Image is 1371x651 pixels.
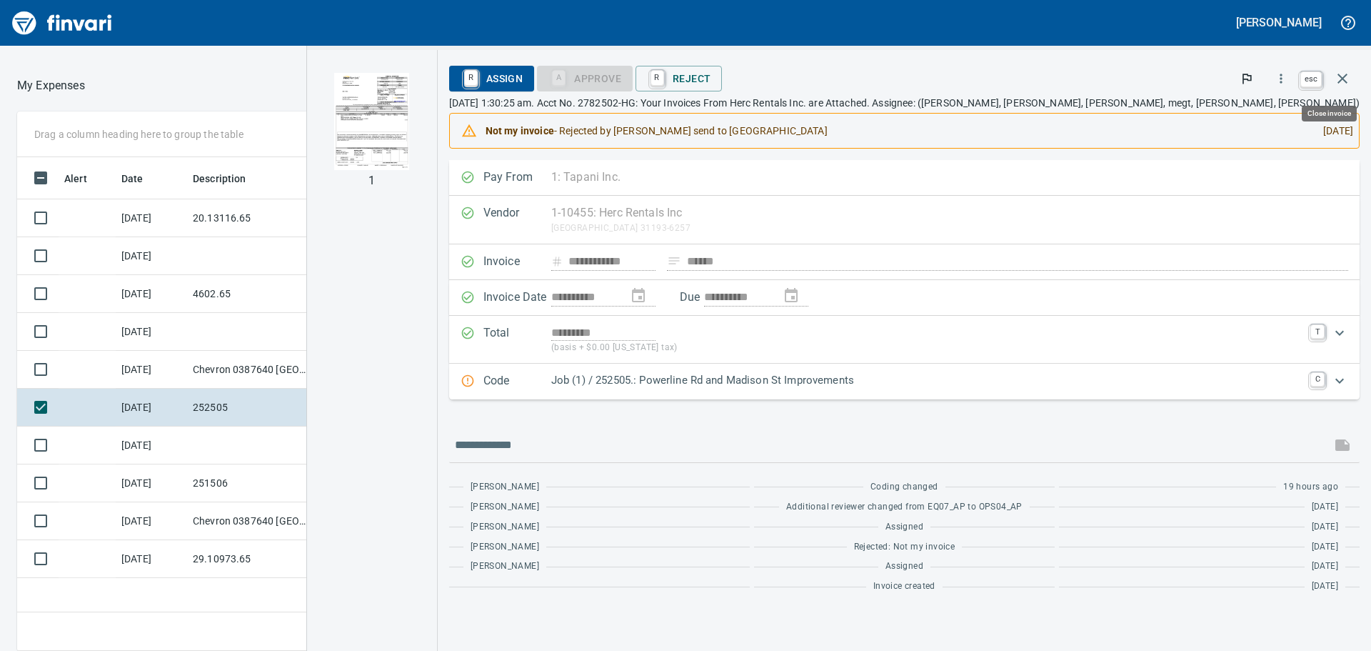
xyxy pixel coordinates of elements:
[449,364,1360,399] div: Expand
[1283,480,1338,495] span: 19 hours ago
[471,560,539,574] span: [PERSON_NAME]
[885,560,923,574] span: Assigned
[483,324,551,355] p: Total
[486,125,554,136] strong: Not my invoice
[449,66,534,91] button: RAssign
[647,66,710,91] span: Reject
[471,500,539,515] span: [PERSON_NAME]
[116,275,187,313] td: [DATE]
[870,480,938,495] span: Coding changed
[368,172,375,189] p: 1
[187,540,316,578] td: 29.10973.65
[187,275,316,313] td: 4602.65
[1310,324,1325,339] a: T
[483,372,551,391] p: Code
[461,66,523,91] span: Assign
[551,372,1302,389] p: Job (1) / 252505.: Powerline Rd and Madison St Improvements
[116,464,187,502] td: [DATE]
[551,341,1302,355] p: (basis + $0.00 [US_STATE] tax)
[1236,15,1322,30] h5: [PERSON_NAME]
[64,170,106,187] span: Alert
[486,118,1312,144] div: - Rejected by [PERSON_NAME] send to [GEOGRAPHIC_DATA]
[116,199,187,237] td: [DATE]
[786,500,1023,515] span: Additional reviewer changed from EQ07_AP to OPS04_AP
[9,6,116,40] img: Finvari
[1300,71,1322,87] a: esc
[334,73,409,170] img: Page 1
[116,313,187,351] td: [DATE]
[471,520,539,535] span: [PERSON_NAME]
[1312,560,1338,574] span: [DATE]
[854,540,955,555] span: Rejected: Not my invoice
[187,502,316,540] td: Chevron 0387640 [GEOGRAPHIC_DATA]
[116,351,187,389] td: [DATE]
[1232,11,1325,34] button: [PERSON_NAME]
[1312,500,1338,515] span: [DATE]
[1312,520,1338,535] span: [DATE]
[116,237,187,275] td: [DATE]
[471,480,539,495] span: [PERSON_NAME]
[121,170,144,187] span: Date
[1312,118,1353,144] div: [DATE]
[17,77,85,94] p: My Expenses
[1312,580,1338,594] span: [DATE]
[464,70,478,86] a: R
[64,170,87,187] span: Alert
[636,66,722,91] button: RReject
[116,427,187,464] td: [DATE]
[873,580,935,594] span: Invoice created
[471,540,539,555] span: [PERSON_NAME]
[17,77,85,94] nav: breadcrumb
[116,389,187,427] td: [DATE]
[449,96,1360,110] p: [DATE] 1:30:25 am. Acct No. 2782502-HG: Your Invoices From Herc Rentals Inc. are Attached. Assign...
[1312,540,1338,555] span: [DATE]
[34,127,243,141] p: Drag a column heading here to group the table
[116,540,187,578] td: [DATE]
[187,351,316,389] td: Chevron 0387640 [GEOGRAPHIC_DATA]
[193,170,265,187] span: Description
[1325,428,1360,462] span: This records your message into the invoice and notifies anyone mentioned
[187,464,316,502] td: 251506
[651,70,664,86] a: R
[193,170,246,187] span: Description
[449,316,1360,364] div: Expand
[187,389,316,427] td: 252505
[121,170,162,187] span: Date
[187,199,316,237] td: 20.13116.65
[885,520,923,535] span: Assigned
[1310,372,1325,387] a: C
[116,502,187,540] td: [DATE]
